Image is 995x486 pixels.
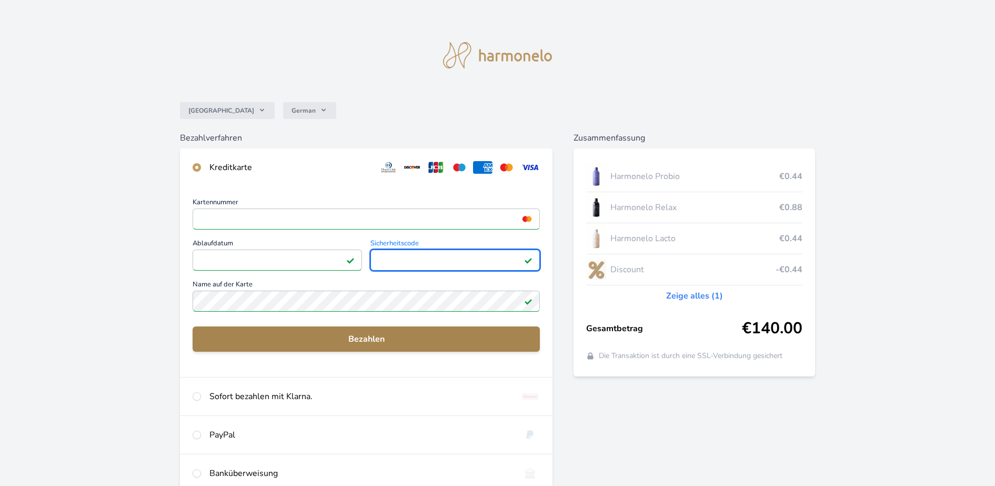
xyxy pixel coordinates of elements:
[379,161,398,174] img: diners.svg
[520,390,540,403] img: klarna_paynow.svg
[574,132,815,144] h6: Zusammenfassung
[180,132,552,144] h6: Bezahlverfahren
[346,256,355,264] img: Feld gültig
[586,194,606,221] img: CLEAN_RELAX_se_stinem_x-lo.jpg
[666,290,723,302] a: Zeige alles (1)
[586,163,606,190] img: CLEAN_PROBIO_se_stinem_x-lo.jpg
[497,161,516,174] img: mc.svg
[193,199,540,209] span: Kartennummer
[520,214,534,224] img: mc
[283,102,336,119] button: German
[197,253,357,267] iframe: Iframe für Ablaufdatum
[193,326,540,352] button: Bezahlen
[201,333,531,345] span: Bezahlen
[443,42,552,68] img: logo.svg
[776,263,802,276] span: -€0.44
[180,102,275,119] button: [GEOGRAPHIC_DATA]
[524,297,532,305] img: Feld gültig
[524,256,532,264] img: Feld gültig
[742,319,802,338] span: €140.00
[779,232,802,245] span: €0.44
[610,263,776,276] span: Discount
[375,253,535,267] iframe: Iframe für Sicherheitscode
[193,240,362,250] span: Ablaufdatum
[473,161,493,174] img: amex.svg
[586,225,606,252] img: CLEAN_LACTO_se_stinem_x-hi-lo.jpg
[209,467,512,480] div: Banküberweisung
[193,291,540,312] input: Name auf der KarteFeld gültig
[520,429,540,441] img: paypal.svg
[292,106,316,115] span: German
[188,106,254,115] span: [GEOGRAPHIC_DATA]
[779,201,802,214] span: €0.88
[610,201,779,214] span: Harmonelo Relax
[197,212,535,226] iframe: Iframe für Kartennummer
[520,467,540,480] img: bankTransfer_IBAN.svg
[426,161,446,174] img: jcb.svg
[193,281,540,291] span: Name auf der Karte
[610,232,779,245] span: Harmonelo Lacto
[586,322,742,335] span: Gesamtbetrag
[209,390,512,403] div: Sofort bezahlen mit Klarna.
[370,240,540,250] span: Sicherheitscode
[403,161,422,174] img: discover.svg
[450,161,469,174] img: maestro.svg
[209,161,370,174] div: Kreditkarte
[520,161,540,174] img: visa.svg
[779,170,802,183] span: €0.44
[599,351,782,361] span: Die Transaktion ist durch eine SSL-Verbindung gesichert
[586,256,606,283] img: discount-lo.png
[209,429,512,441] div: PayPal
[610,170,779,183] span: Harmonelo Probio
